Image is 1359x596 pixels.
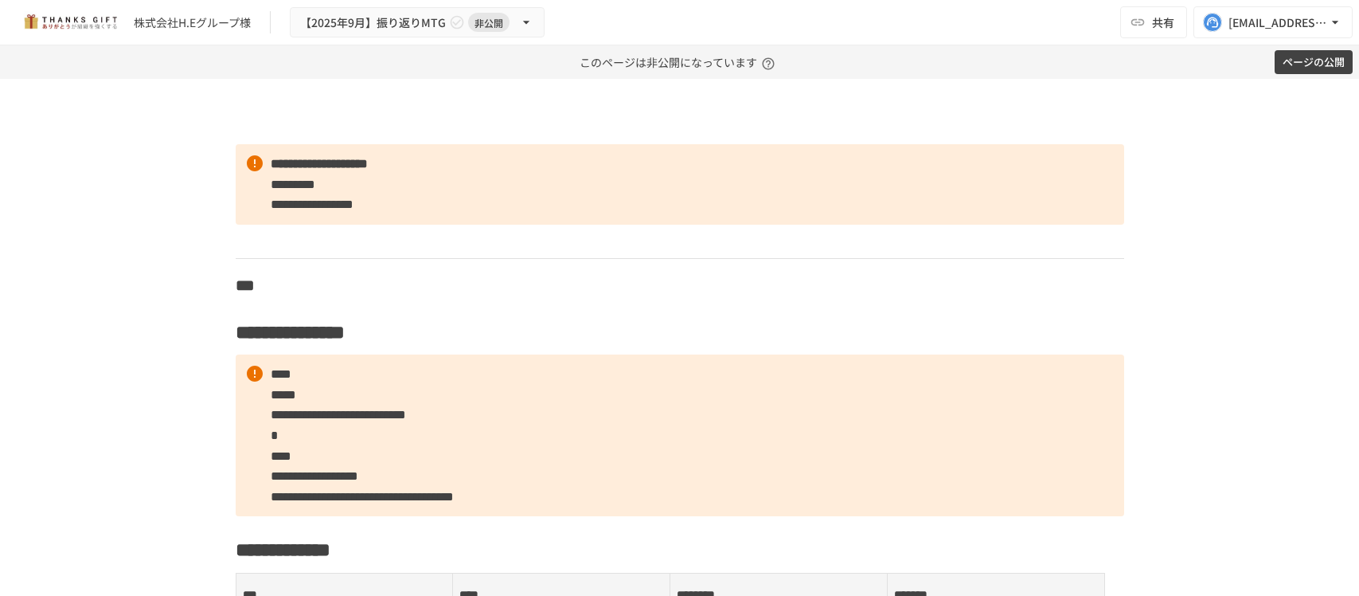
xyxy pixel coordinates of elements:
[1228,13,1327,33] div: [EMAIL_ADDRESS][DOMAIN_NAME]
[290,7,545,38] button: 【2025年9月】振り返りMTG非公開
[300,13,446,33] span: 【2025年9月】振り返りMTG
[1193,6,1353,38] button: [EMAIL_ADDRESS][DOMAIN_NAME]
[580,45,779,79] p: このページは非公開になっています
[1120,6,1187,38] button: 共有
[19,10,121,35] img: mMP1OxWUAhQbsRWCurg7vIHe5HqDpP7qZo7fRoNLXQh
[134,14,251,31] div: 株式会社H.Eグループ様
[1152,14,1174,31] span: 共有
[1275,50,1353,75] button: ページの公開
[468,14,510,31] span: 非公開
